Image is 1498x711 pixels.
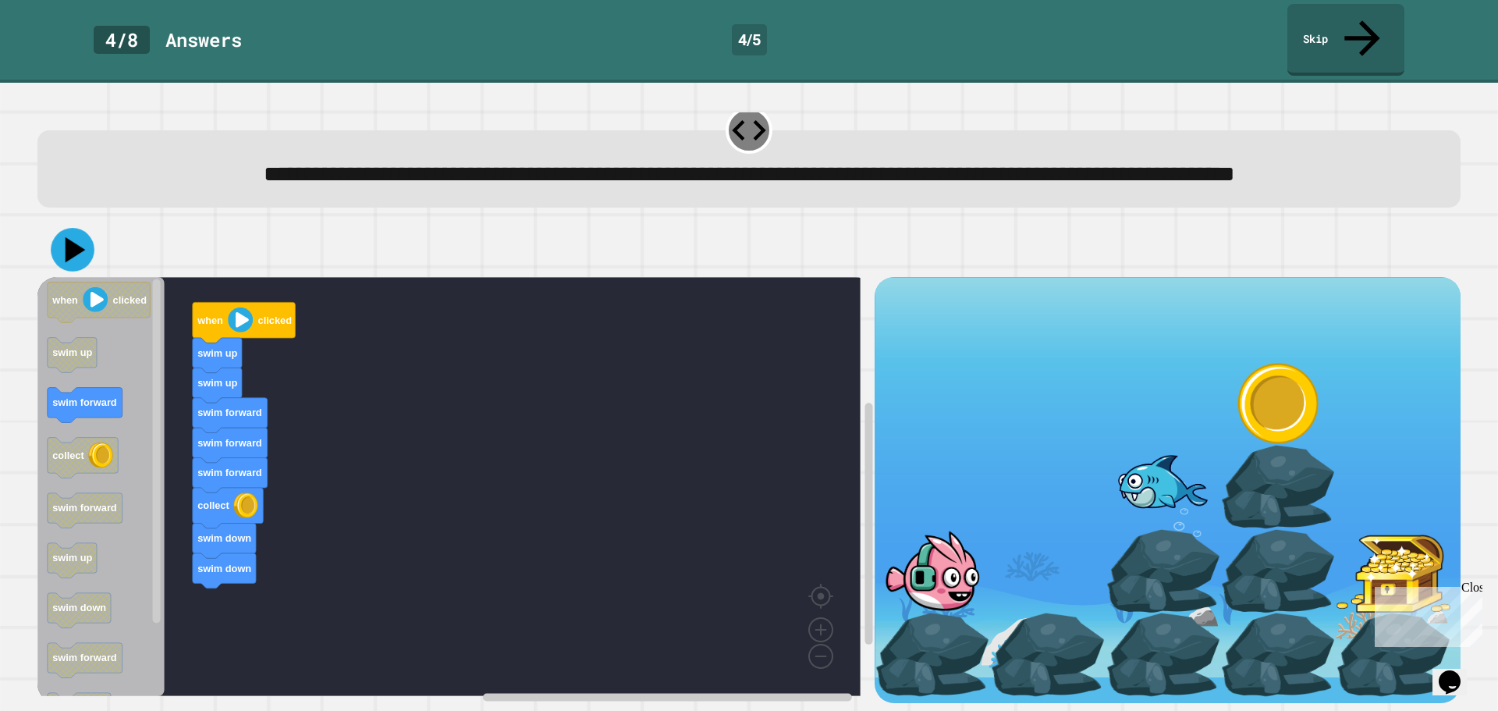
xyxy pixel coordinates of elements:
a: Skip [1287,4,1404,76]
text: swim forward [52,503,117,514]
text: swim up [52,553,92,564]
text: collect [197,500,229,512]
text: collect [52,450,84,461]
text: swim forward [197,467,262,479]
text: clicked [258,315,292,326]
iframe: chat widget [1368,581,1482,647]
text: when [51,294,78,306]
div: Chat with us now!Close [6,6,108,99]
text: swim down [197,533,251,545]
text: swim forward [52,652,117,664]
div: 4 / 5 [732,24,767,55]
text: swim down [52,603,106,614]
text: swim up [197,377,237,389]
text: when [197,315,223,326]
text: swim up [52,347,92,359]
text: swim forward [197,407,262,419]
iframe: chat widget [1432,649,1482,695]
text: swim down [197,563,251,574]
text: swim forward [197,437,262,449]
div: Answer s [165,26,242,54]
text: clicked [113,294,147,306]
div: 4 / 8 [94,26,150,54]
text: swim up [197,347,237,359]
div: Blockly Workspace [37,277,875,703]
text: swim forward [52,397,117,409]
